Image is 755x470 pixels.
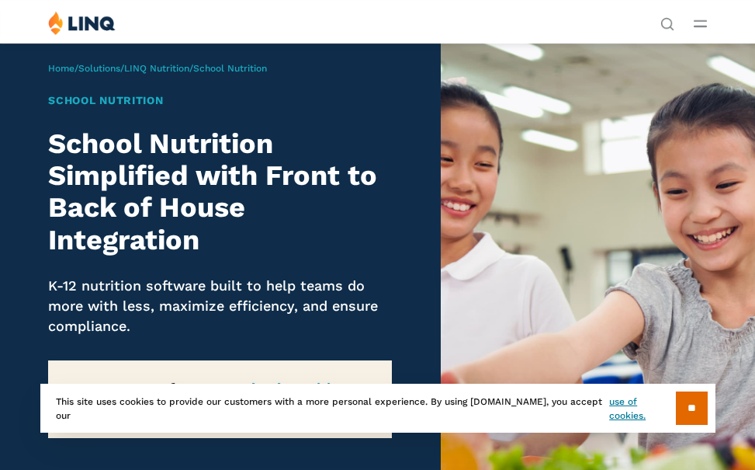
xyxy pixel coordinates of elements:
img: LINQ | K‑12 Software [48,11,116,35]
span: / / / [48,63,267,74]
p: K-12 nutrition software built to help teams do more with less, maximize efficiency, and ensure co... [48,276,392,336]
a: School Nutrition Suite → [193,380,348,417]
div: This site uses cookies to provide our customers with a more personal experience. By using [DOMAIN... [40,384,715,433]
span: School Nutrition [193,63,267,74]
a: LINQ Nutrition [124,63,189,74]
button: Open Main Menu [694,15,707,32]
a: Home [48,63,74,74]
h2: School Nutrition Simplified with Front to Back of House Integration [48,128,392,257]
button: Open Search Bar [660,16,674,30]
a: Solutions [78,63,120,74]
nav: Utility Navigation [660,11,674,30]
strong: Now part of our new [93,380,348,417]
h1: School Nutrition [48,92,392,109]
a: use of cookies. [609,395,675,423]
